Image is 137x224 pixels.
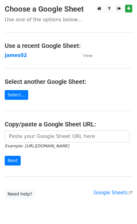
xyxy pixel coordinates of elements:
[77,53,92,58] a: View
[5,42,132,49] h4: Use a recent Google Sheet:
[5,53,27,58] a: james02
[5,130,129,142] input: Paste your Google Sheet URL here
[5,5,132,14] h3: Choose a Google Sheet
[5,16,132,23] p: Use one of the options below...
[5,144,69,148] small: Example: [URL][DOMAIN_NAME]
[5,189,35,199] a: Need help?
[5,120,132,128] h4: Copy/paste a Google Sheet URL:
[93,190,132,196] a: Google Sheets
[5,156,21,165] input: Next
[83,53,92,58] small: View
[5,90,28,100] a: Select...
[5,78,132,85] h4: Select another Google Sheet:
